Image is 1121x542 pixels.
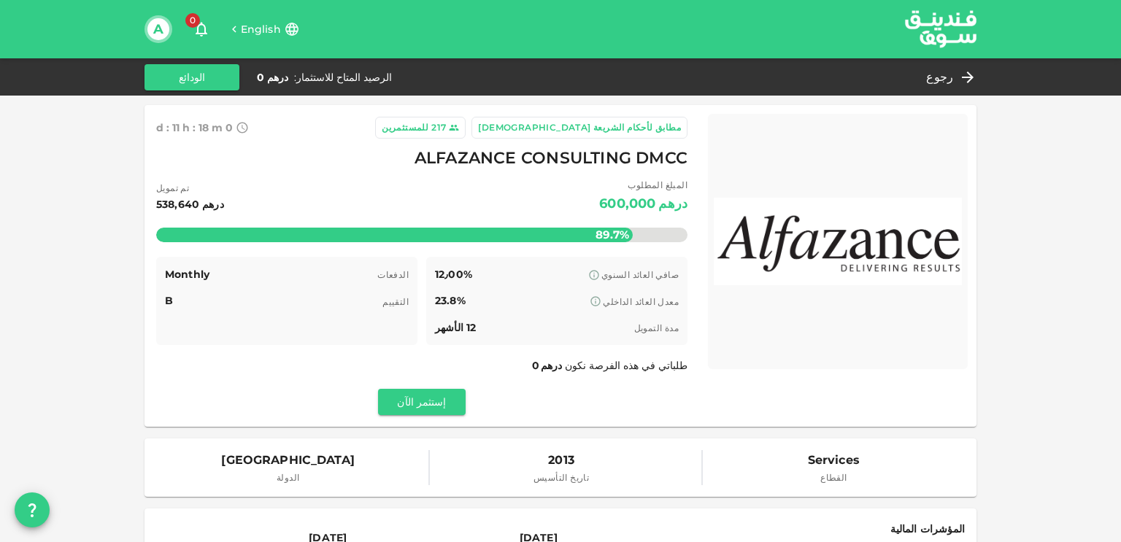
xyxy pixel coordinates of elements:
[531,359,687,372] span: طلباتي في هذه الفرصة نكون
[172,121,180,134] span: 11
[145,64,239,90] button: الودائع
[156,181,224,195] span: تم تمويل
[185,13,200,28] span: 0
[435,294,466,307] span: 23.8%
[415,144,687,173] span: ALFAZANCE CONSULTING DMCC
[226,121,233,134] span: 0
[165,294,173,307] span: B
[808,450,860,471] span: Services
[714,120,962,363] img: Marketplace Logo
[926,67,953,88] span: رجوع
[533,450,589,471] span: 2013
[541,359,562,372] span: درهم
[382,296,409,307] span: التقييم
[212,121,223,134] span: m
[382,120,428,135] div: للمستثمرين
[435,321,476,334] span: 12 الأشهر
[634,322,679,333] span: مدة التمويل
[199,121,209,134] span: 18
[533,471,589,485] span: تاريخ التأسيس
[435,268,472,281] span: 12٫00%
[378,389,466,415] button: إستثمر الآن
[221,450,355,471] span: [GEOGRAPHIC_DATA]
[377,269,409,280] span: الدفعات
[532,359,539,372] span: 0
[905,1,976,57] a: logo
[182,121,196,134] span: h :
[886,1,995,57] img: logo
[599,178,687,193] span: المبلغ المطلوب
[15,492,50,527] button: question
[601,269,679,280] span: صافي العائد السنوي
[187,15,216,44] button: 0
[147,18,169,40] button: A
[581,520,965,538] div: المؤشرات المالية
[156,121,169,134] span: d :
[241,23,281,36] span: English
[431,120,446,135] div: 217
[165,268,209,281] span: Monthly
[808,471,860,485] span: القطاع
[257,70,288,85] div: درهم 0
[603,296,679,307] span: معدل العائد الداخلي
[478,120,681,135] div: مطابق لأحكام الشريعة [DEMOGRAPHIC_DATA]
[294,70,392,85] div: الرصيد المتاح للاستثمار :
[221,471,355,485] span: الدولة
